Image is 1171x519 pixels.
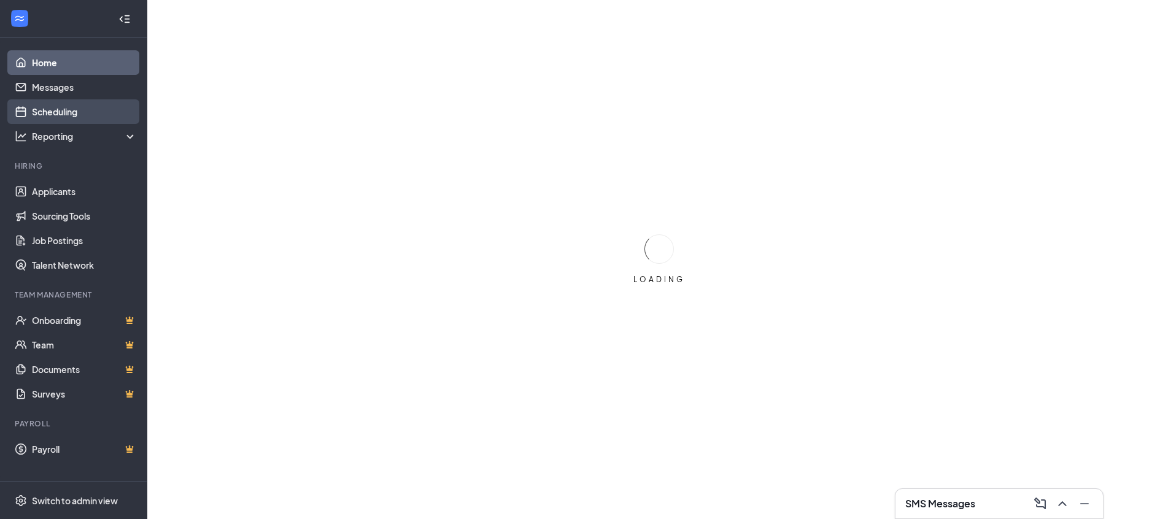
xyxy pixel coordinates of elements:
[32,308,137,333] a: OnboardingCrown
[1051,494,1071,513] button: ChevronUp
[905,497,975,510] h3: SMS Messages
[32,75,137,99] a: Messages
[1073,494,1093,513] button: Minimize
[32,382,137,406] a: SurveysCrown
[32,50,137,75] a: Home
[32,437,137,461] a: PayrollCrown
[32,253,137,277] a: Talent Network
[15,494,27,507] svg: Settings
[15,130,27,142] svg: Analysis
[32,357,137,382] a: DocumentsCrown
[1029,494,1049,513] button: ComposeMessage
[628,274,690,285] div: LOADING
[15,418,134,429] div: Payroll
[32,228,137,253] a: Job Postings
[32,494,118,507] div: Switch to admin view
[15,290,134,300] div: Team Management
[15,161,134,171] div: Hiring
[32,130,137,142] div: Reporting
[14,12,26,25] svg: WorkstreamLogo
[1077,496,1092,511] svg: Minimize
[32,99,137,124] a: Scheduling
[1055,496,1070,511] svg: ChevronUp
[32,179,137,204] a: Applicants
[32,333,137,357] a: TeamCrown
[1033,496,1048,511] svg: ComposeMessage
[32,204,137,228] a: Sourcing Tools
[118,13,131,25] svg: Collapse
